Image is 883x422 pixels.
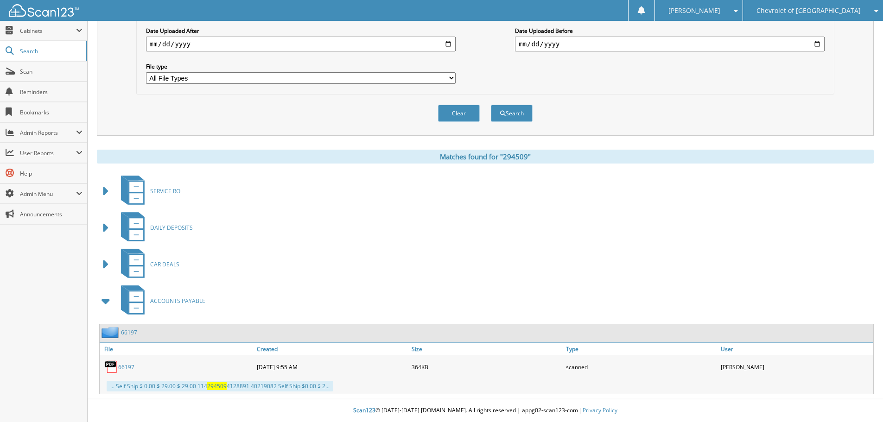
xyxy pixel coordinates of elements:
span: Scan123 [353,406,375,414]
a: Created [254,343,409,355]
label: File type [146,63,456,70]
div: scanned [564,358,718,376]
button: Clear [438,105,480,122]
div: [DATE] 9:55 AM [254,358,409,376]
span: Admin Reports [20,129,76,137]
label: Date Uploaded After [146,27,456,35]
input: end [515,37,825,51]
span: Admin Menu [20,190,76,198]
div: © [DATE]-[DATE] [DOMAIN_NAME]. All rights reserved | appg02-scan123-com | [88,399,883,422]
span: Scan [20,68,83,76]
img: PDF.png [104,360,118,374]
a: ACCOUNTS PAYABLE [115,283,205,319]
span: Chevrolet of [GEOGRAPHIC_DATA] [756,8,861,13]
span: Announcements [20,210,83,218]
a: SERVICE RO [115,173,180,209]
span: SERVICE RO [150,187,180,195]
span: CAR DEALS [150,260,179,268]
span: Reminders [20,88,83,96]
span: DAILY DEPOSITS [150,224,193,232]
div: ... Self Ship $ 0.00 $ 29.00 $ 29.00 114 4128891 40219082 Self Ship $0.00 $ 2... [107,381,333,391]
span: Search [20,47,81,55]
a: 66197 [121,328,137,336]
a: CAR DEALS [115,246,179,283]
img: scan123-logo-white.svg [9,4,79,17]
span: User Reports [20,149,76,157]
label: Date Uploaded Before [515,27,825,35]
a: Privacy Policy [583,406,617,414]
span: [PERSON_NAME] [668,8,720,13]
span: Bookmarks [20,108,83,116]
a: File [100,343,254,355]
a: DAILY DEPOSITS [115,209,193,246]
span: ACCOUNTS PAYABLE [150,297,205,305]
a: Type [564,343,718,355]
img: folder2.png [102,327,121,338]
div: 364KB [409,358,564,376]
button: Search [491,105,533,122]
input: start [146,37,456,51]
span: Cabinets [20,27,76,35]
a: Size [409,343,564,355]
span: Help [20,170,83,177]
div: Matches found for "294509" [97,150,874,164]
iframe: Chat Widget [837,378,883,422]
span: 294509 [207,382,227,390]
a: 66197 [118,363,134,371]
div: [PERSON_NAME] [718,358,873,376]
a: User [718,343,873,355]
